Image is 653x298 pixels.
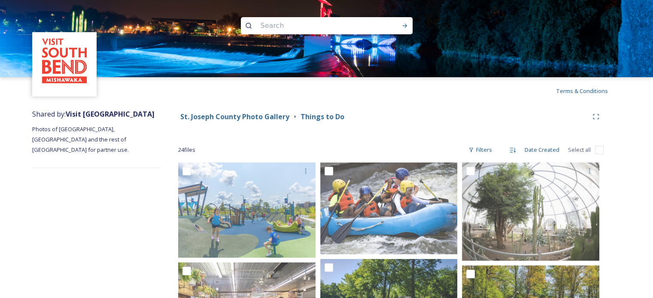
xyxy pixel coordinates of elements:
a: Terms & Conditions [556,86,621,96]
strong: Things to Do [301,112,344,121]
img: NDH_7834_1-Visit%20South%20Bend%20Mishawaka.JPG [462,163,599,261]
input: Search [256,16,374,35]
strong: St. Joseph County Photo Gallery [180,112,289,121]
strong: Visit [GEOGRAPHIC_DATA] [66,109,155,119]
span: Shared by: [32,109,155,119]
img: NDF_3571_1.JPG [320,163,458,254]
span: Select all [568,146,591,154]
span: 24 file s [178,146,195,154]
span: Photos of [GEOGRAPHIC_DATA], [GEOGRAPHIC_DATA] and the rest of [GEOGRAPHIC_DATA] for partner use. [32,125,129,154]
span: Terms & Conditions [556,87,608,95]
div: Filters [464,141,496,158]
img: howardpark_676.jpg [178,163,316,258]
div: Date Created [520,141,564,158]
img: vsbm-stackedMISH_CMYKlogo2017.jpg [33,33,96,96]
